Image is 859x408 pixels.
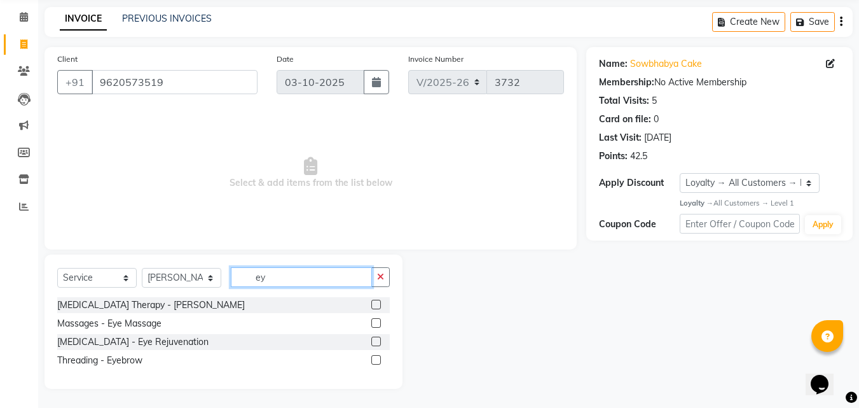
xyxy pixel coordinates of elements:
div: Apply Discount [599,176,679,190]
a: Sowbhabya Cake [630,57,702,71]
input: Enter Offer / Coupon Code [680,214,800,234]
div: [DATE] [644,131,671,144]
div: All Customers → Level 1 [680,198,840,209]
input: Search by Name/Mobile/Email/Code [92,70,258,94]
div: Membership: [599,76,654,89]
div: 5 [652,94,657,108]
iframe: chat widget [806,357,846,395]
label: Date [277,53,294,65]
button: Create New [712,12,785,32]
div: Total Visits: [599,94,649,108]
a: INVOICE [60,8,107,31]
label: Invoice Number [408,53,464,65]
strong: Loyalty → [680,199,713,208]
div: Card on file: [599,113,651,126]
button: +91 [57,70,93,94]
div: 0 [654,113,659,126]
div: Name: [599,57,628,71]
div: [MEDICAL_DATA] Therapy - [PERSON_NAME] [57,299,245,312]
input: Search or Scan [231,267,372,287]
button: Apply [805,215,841,234]
div: Points: [599,150,628,163]
div: Threading - Eyebrow [57,354,142,367]
div: No Active Membership [599,76,840,89]
div: Last Visit: [599,131,642,144]
div: 42.5 [630,150,647,163]
a: PREVIOUS INVOICES [122,13,212,24]
span: Select & add items from the list below [57,109,564,237]
div: Coupon Code [599,218,679,231]
label: Client [57,53,78,65]
button: Save [790,12,835,32]
div: [MEDICAL_DATA] - Eye Rejuvenation [57,335,209,349]
div: Massages - Eye Massage [57,317,161,330]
